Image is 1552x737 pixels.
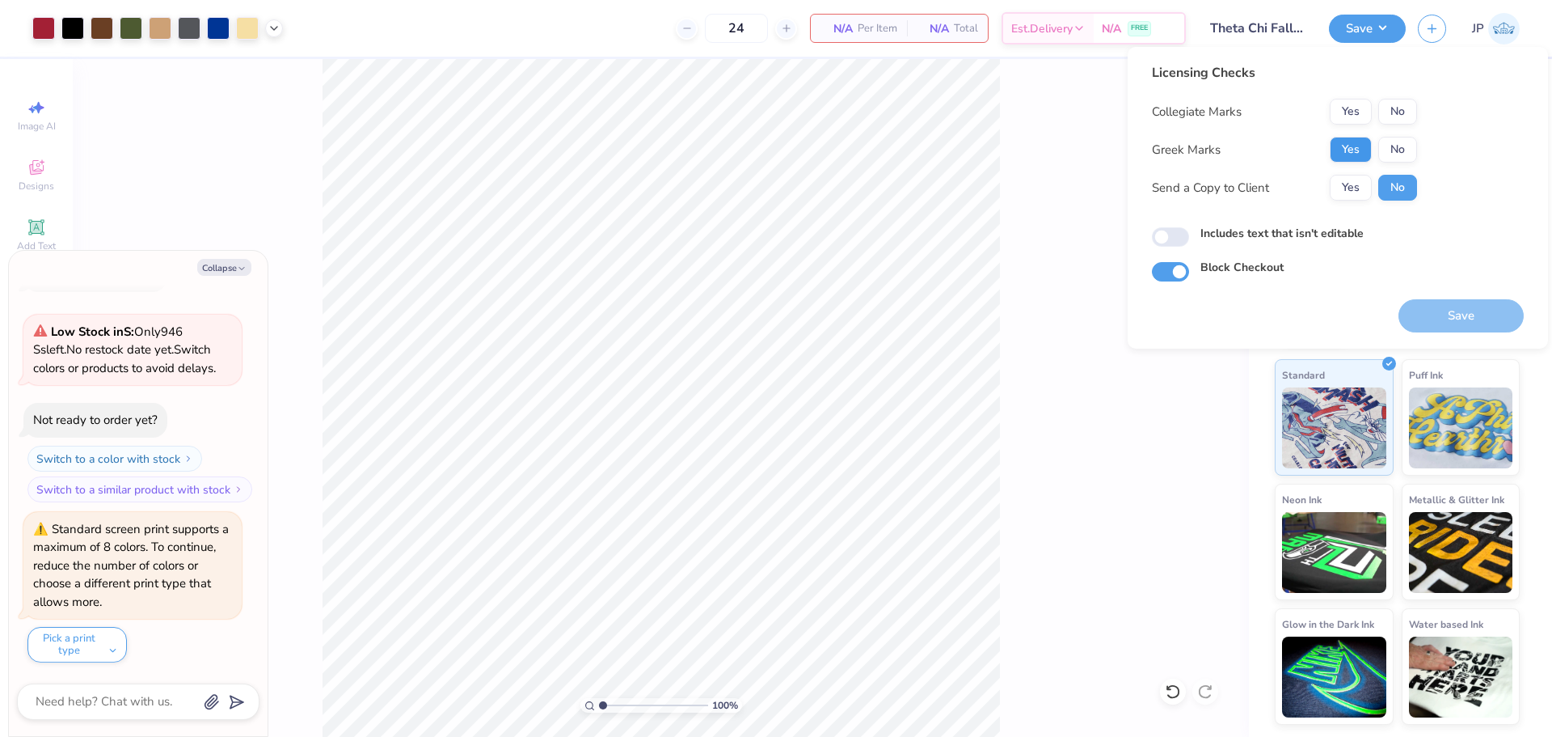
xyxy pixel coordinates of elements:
img: Switch to a color with stock [183,454,193,464]
span: Per Item [858,20,897,37]
span: Metallic & Glitter Ink [1409,491,1504,508]
button: No [1378,99,1417,125]
img: John Paul Torres [1488,13,1520,44]
button: Switch to a color with stock [27,446,202,472]
div: Send a Copy to Client [1152,179,1269,197]
span: Image AI [18,120,56,133]
img: Puff Ink [1409,388,1513,468]
span: Only 946 Ss left. Switch colors or products to avoid delays. [33,324,216,376]
button: Yes [1330,137,1372,163]
img: Standard [1282,388,1386,468]
a: JP [1472,13,1520,44]
span: N/A [820,20,853,37]
span: Standard [1282,366,1325,383]
span: Est. Delivery [1011,20,1073,37]
img: Water based Ink [1409,637,1513,718]
span: FREE [1131,23,1148,34]
div: Not ready to order yet? [33,412,158,428]
button: Collapse [197,259,251,276]
label: Block Checkout [1200,259,1284,276]
img: Neon Ink [1282,512,1386,593]
input: Untitled Design [1198,12,1317,44]
button: Yes [1330,99,1372,125]
span: Total [954,20,978,37]
span: Water based Ink [1409,616,1483,633]
div: Collegiate Marks [1152,103,1242,121]
div: Standard screen print supports a maximum of 8 colors. To continue, reduce the number of colors or... [33,521,229,610]
button: Pick a print type [27,627,127,663]
span: Add Text [17,239,56,252]
span: Glow in the Dark Ink [1282,616,1374,633]
button: Yes [1330,175,1372,201]
span: No restock date yet. [66,341,174,358]
button: No [1378,175,1417,201]
div: Licensing Checks [1152,63,1417,83]
img: Glow in the Dark Ink [1282,637,1386,718]
button: Save [1329,15,1406,43]
span: Puff Ink [1409,366,1443,383]
span: Designs [19,180,54,193]
span: 100 % [712,698,738,713]
div: Greek Marks [1152,141,1221,159]
strong: Low Stock in S : [51,324,134,340]
span: Neon Ink [1282,491,1322,508]
img: Switch to a similar product with stock [234,485,243,494]
label: Includes text that isn't editable [1200,225,1364,242]
span: N/A [917,20,949,37]
input: – – [705,14,768,43]
button: Switch to a similar product with stock [27,477,252,502]
img: Metallic & Glitter Ink [1409,512,1513,593]
span: JP [1472,19,1484,38]
button: No [1378,137,1417,163]
span: N/A [1102,20,1121,37]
